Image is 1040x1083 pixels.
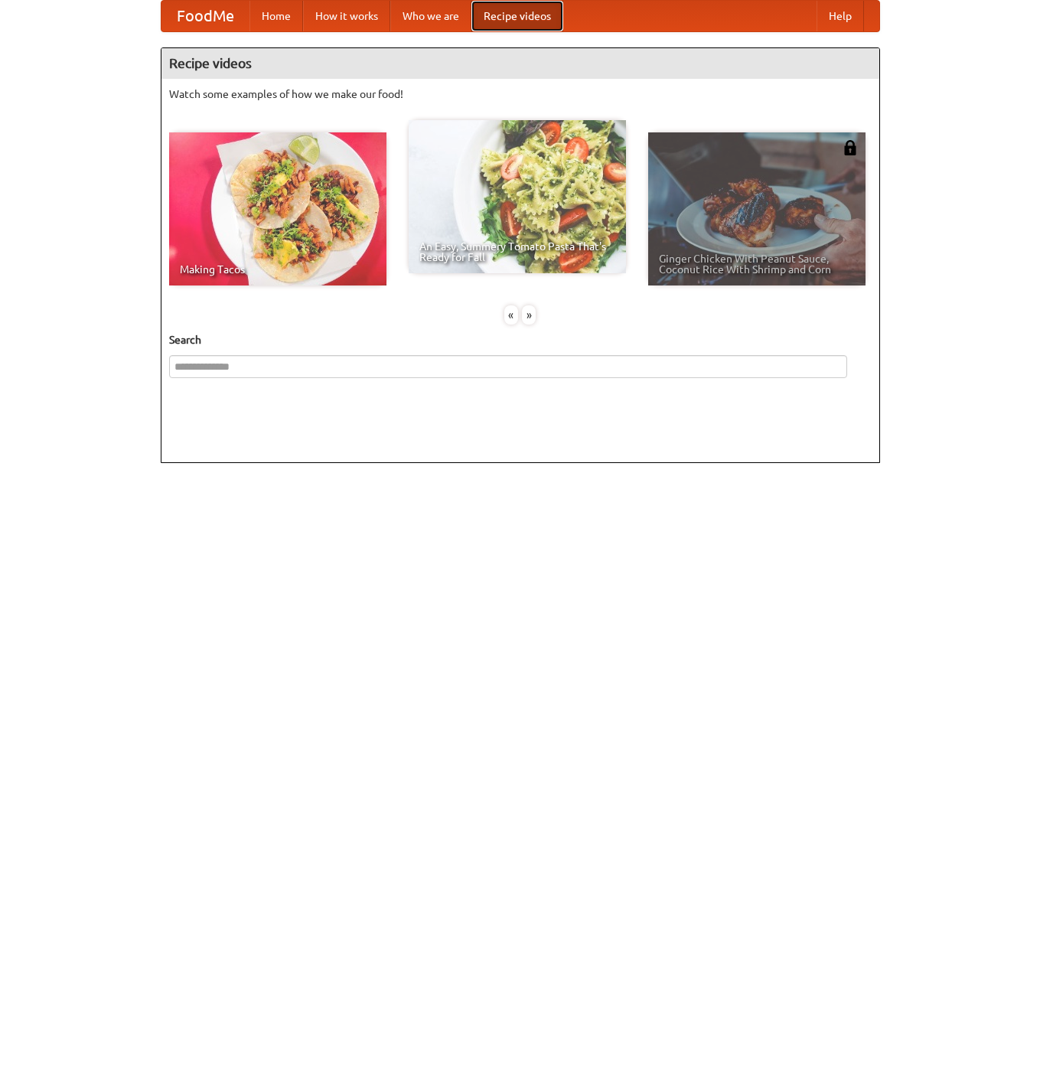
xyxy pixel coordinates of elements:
span: An Easy, Summery Tomato Pasta That's Ready for Fall [419,241,615,263]
a: Help [817,1,864,31]
a: Recipe videos [471,1,563,31]
span: Making Tacos [180,264,376,275]
a: An Easy, Summery Tomato Pasta That's Ready for Fall [409,120,626,273]
a: How it works [303,1,390,31]
p: Watch some examples of how we make our food! [169,86,872,102]
div: » [522,305,536,325]
a: Who we are [390,1,471,31]
img: 483408.png [843,140,858,155]
a: Home [249,1,303,31]
h4: Recipe videos [161,48,879,79]
a: Making Tacos [169,132,386,285]
div: « [504,305,518,325]
a: FoodMe [161,1,249,31]
h5: Search [169,332,872,347]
